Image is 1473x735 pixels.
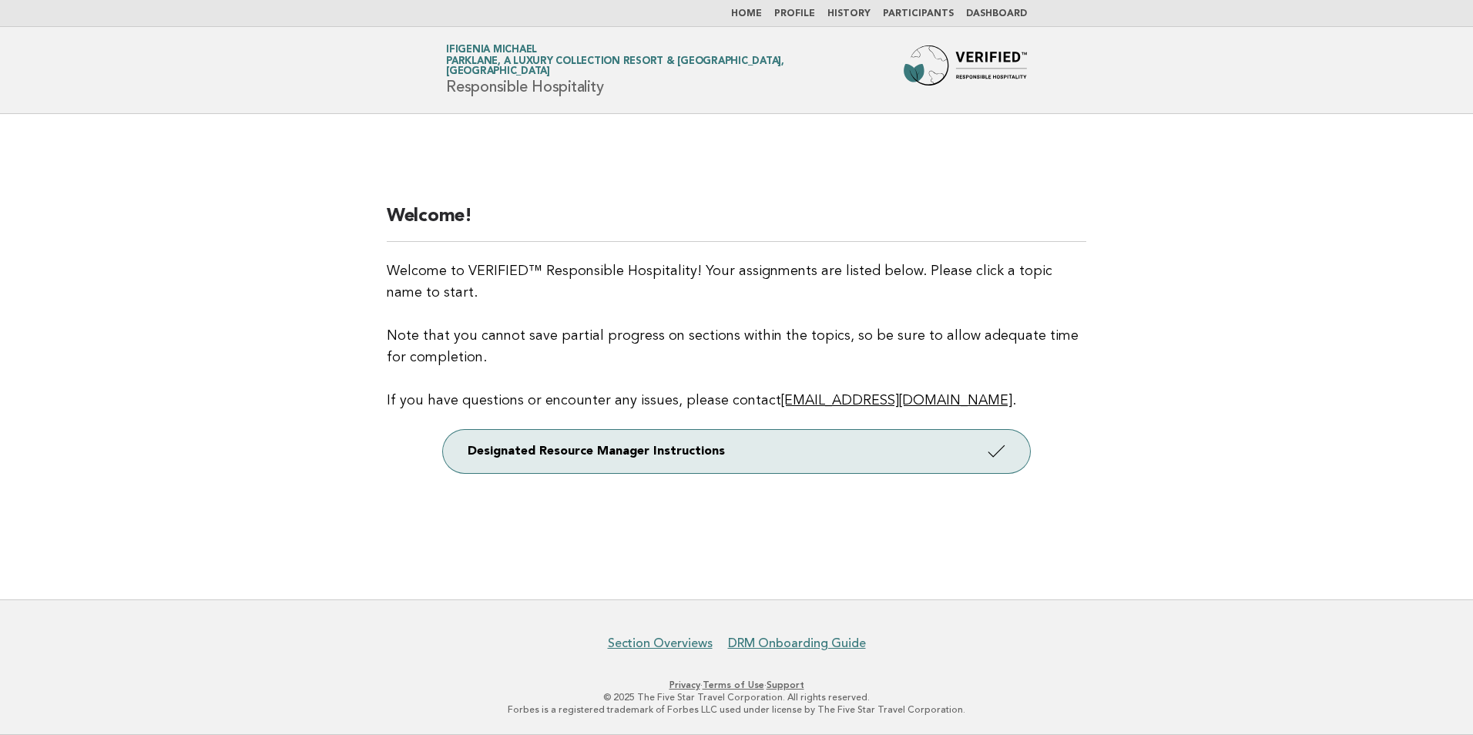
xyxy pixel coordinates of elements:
[446,57,879,77] span: Parklane, a Luxury Collection Resort & [GEOGRAPHIC_DATA], [GEOGRAPHIC_DATA]
[446,45,879,76] a: Ifigenia MichaelParklane, a Luxury Collection Resort & [GEOGRAPHIC_DATA], [GEOGRAPHIC_DATA]
[966,9,1027,18] a: Dashboard
[767,680,804,690] a: Support
[387,260,1086,411] p: Welcome to VERIFIED™ Responsible Hospitality! Your assignments are listed below. Please click a t...
[731,9,762,18] a: Home
[446,45,879,95] h1: Responsible Hospitality
[883,9,954,18] a: Participants
[781,394,1012,408] a: [EMAIL_ADDRESS][DOMAIN_NAME]
[608,636,713,651] a: Section Overviews
[827,9,871,18] a: History
[728,636,866,651] a: DRM Onboarding Guide
[669,680,700,690] a: Privacy
[904,45,1027,95] img: Forbes Travel Guide
[703,680,764,690] a: Terms of Use
[443,430,1030,473] a: Designated Resource Manager Instructions
[265,691,1208,703] p: © 2025 The Five Star Travel Corporation. All rights reserved.
[387,204,1086,242] h2: Welcome!
[265,679,1208,691] p: · ·
[774,9,815,18] a: Profile
[265,703,1208,716] p: Forbes is a registered trademark of Forbes LLC used under license by The Five Star Travel Corpora...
